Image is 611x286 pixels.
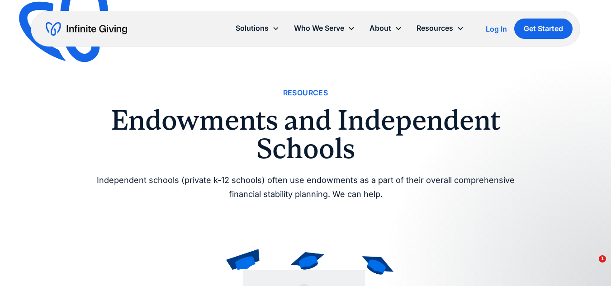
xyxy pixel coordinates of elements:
[89,173,523,201] div: Independent schools (private k-12 schools) often use endowments as a part of their overall compre...
[369,22,391,34] div: About
[287,19,362,38] div: Who We Serve
[236,22,269,34] div: Solutions
[89,106,523,163] h1: Endowments and Independent Schools
[580,255,602,277] iframe: Intercom live chat
[46,22,127,36] a: home
[599,255,606,263] span: 1
[228,19,287,38] div: Solutions
[294,22,344,34] div: Who We Serve
[409,19,471,38] div: Resources
[486,25,507,33] div: Log In
[417,22,453,34] div: Resources
[514,19,573,39] a: Get Started
[486,23,507,34] a: Log In
[283,87,328,99] a: Resources
[362,19,409,38] div: About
